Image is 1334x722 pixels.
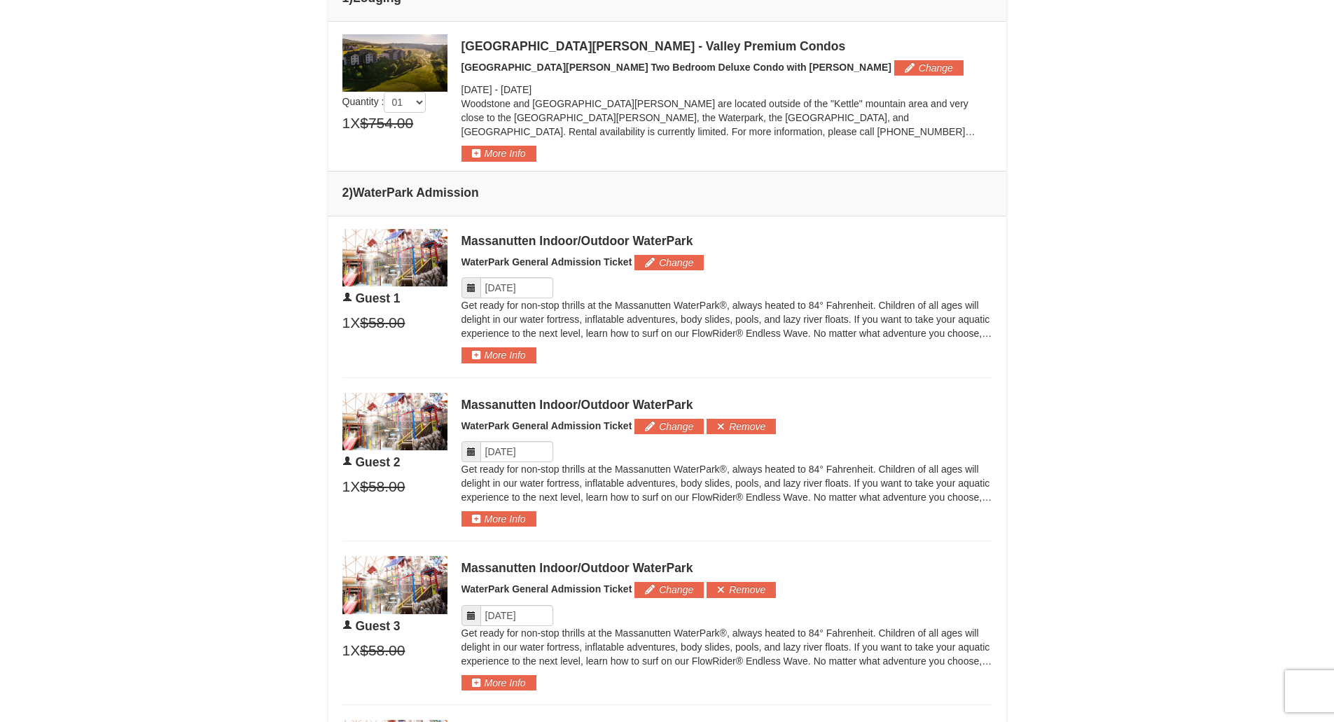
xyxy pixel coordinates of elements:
[350,640,360,661] span: X
[349,186,353,200] span: )
[342,113,351,134] span: 1
[494,84,498,95] span: -
[707,419,776,434] button: Remove
[461,146,536,161] button: More Info
[350,113,360,134] span: X
[355,619,400,633] span: Guest 3
[894,60,964,76] button: Change
[342,186,992,200] h4: 2 WaterPark Admission
[461,398,992,412] div: Massanutten Indoor/Outdoor WaterPark
[461,462,992,504] p: Get ready for non-stop thrills at the Massanutten WaterPark®, always heated to 84° Fahrenheit. Ch...
[342,393,447,450] img: 6619917-1403-22d2226d.jpg
[355,455,400,469] span: Guest 2
[461,256,632,268] span: WaterPark General Admission Ticket
[350,476,360,497] span: X
[634,582,704,597] button: Change
[342,34,447,92] img: 19219041-4-ec11c166.jpg
[461,675,536,690] button: More Info
[360,113,413,134] span: $754.00
[707,582,776,597] button: Remove
[342,640,351,661] span: 1
[461,84,492,95] span: [DATE]
[360,312,405,333] span: $58.00
[501,84,531,95] span: [DATE]
[461,62,891,73] span: [GEOGRAPHIC_DATA][PERSON_NAME] Two Bedroom Deluxe Condo with [PERSON_NAME]
[342,229,447,286] img: 6619917-1403-22d2226d.jpg
[461,420,632,431] span: WaterPark General Admission Ticket
[461,97,992,139] p: Woodstone and [GEOGRAPHIC_DATA][PERSON_NAME] are located outside of the "Kettle" mountain area an...
[360,476,405,497] span: $58.00
[461,561,992,575] div: Massanutten Indoor/Outdoor WaterPark
[634,255,704,270] button: Change
[342,312,351,333] span: 1
[355,291,400,305] span: Guest 1
[342,556,447,613] img: 6619917-1403-22d2226d.jpg
[634,419,704,434] button: Change
[342,96,426,107] span: Quantity :
[350,312,360,333] span: X
[461,583,632,595] span: WaterPark General Admission Ticket
[461,39,992,53] div: [GEOGRAPHIC_DATA][PERSON_NAME] - Valley Premium Condos
[461,626,992,668] p: Get ready for non-stop thrills at the Massanutten WaterPark®, always heated to 84° Fahrenheit. Ch...
[461,347,536,363] button: More Info
[461,298,992,340] p: Get ready for non-stop thrills at the Massanutten WaterPark®, always heated to 84° Fahrenheit. Ch...
[461,234,992,248] div: Massanutten Indoor/Outdoor WaterPark
[342,476,351,497] span: 1
[360,640,405,661] span: $58.00
[461,511,536,527] button: More Info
